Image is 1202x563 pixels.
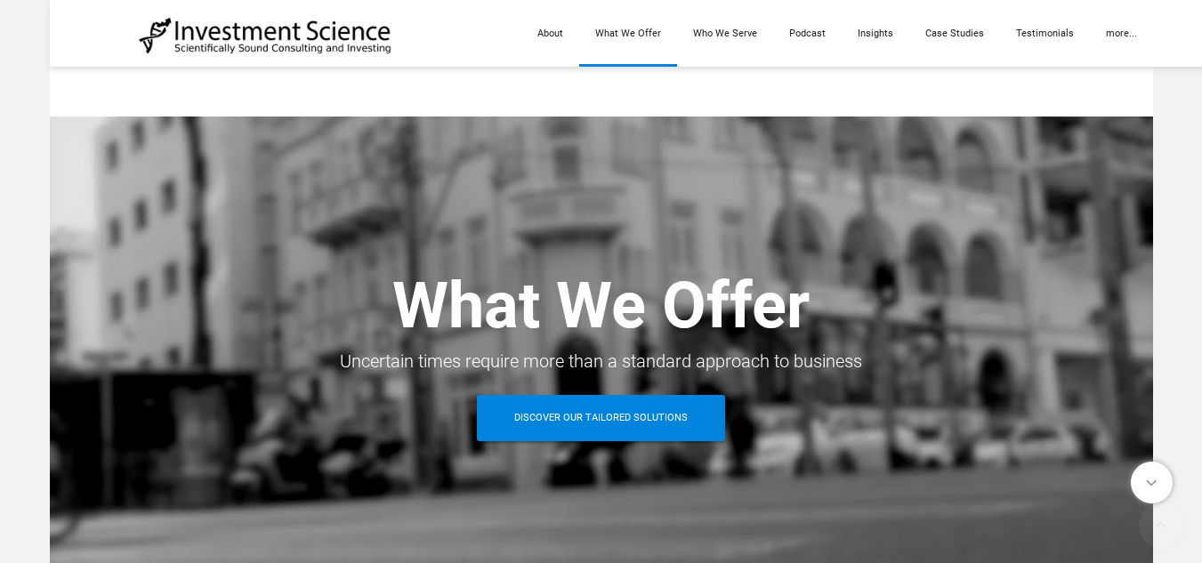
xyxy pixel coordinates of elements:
[392,268,810,343] strong: What We Offer
[139,16,392,55] img: Investment Science | NYC Consulting Services
[1132,496,1193,554] a: To Top
[477,395,725,441] a: Discover Our Tailored Solutions
[514,395,688,441] span: Discover Our Tailored Solutions
[139,345,1064,377] div: Uncertain times require more than a standard approach to business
